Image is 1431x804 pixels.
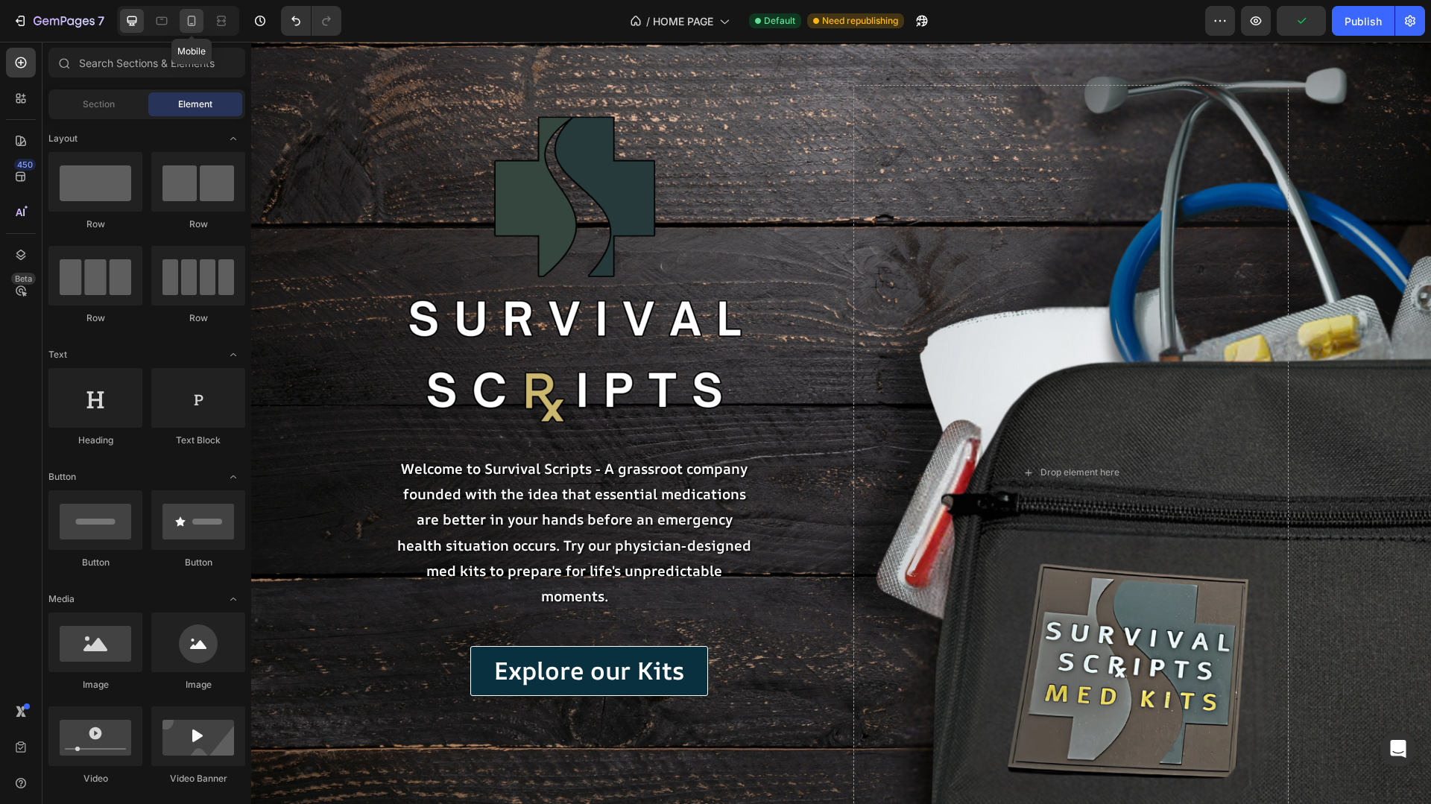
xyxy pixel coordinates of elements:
[48,218,142,231] div: Row
[48,592,75,606] span: Media
[151,218,245,231] div: Row
[48,348,67,361] span: Text
[48,311,142,325] div: Row
[11,273,36,285] div: Beta
[1380,731,1416,767] div: Open Intercom Messenger
[48,556,142,569] div: Button
[764,14,795,28] span: Default
[1345,13,1382,29] div: Publish
[221,343,245,367] span: Toggle open
[151,434,245,447] div: Text Block
[48,48,245,77] input: Search Sections & Elements
[83,98,115,111] span: Section
[48,678,142,691] div: Image
[6,6,111,36] button: 7
[151,772,245,785] div: Video Banner
[151,678,245,691] div: Image
[1332,6,1394,36] button: Publish
[48,434,142,447] div: Heading
[221,127,245,151] span: Toggle open
[281,6,341,36] div: Undo/Redo
[14,159,36,171] div: 450
[646,13,650,29] span: /
[48,132,78,145] span: Layout
[98,12,104,30] p: 7
[822,14,898,28] span: Need republishing
[151,311,245,325] div: Row
[48,470,76,484] span: Button
[151,556,245,569] div: Button
[789,425,868,437] div: Drop element here
[48,772,142,785] div: Video
[221,465,245,489] span: Toggle open
[178,98,212,111] span: Element
[251,42,1431,804] iframe: Design area
[653,13,713,29] span: HOME PAGE
[221,587,245,611] span: Toggle open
